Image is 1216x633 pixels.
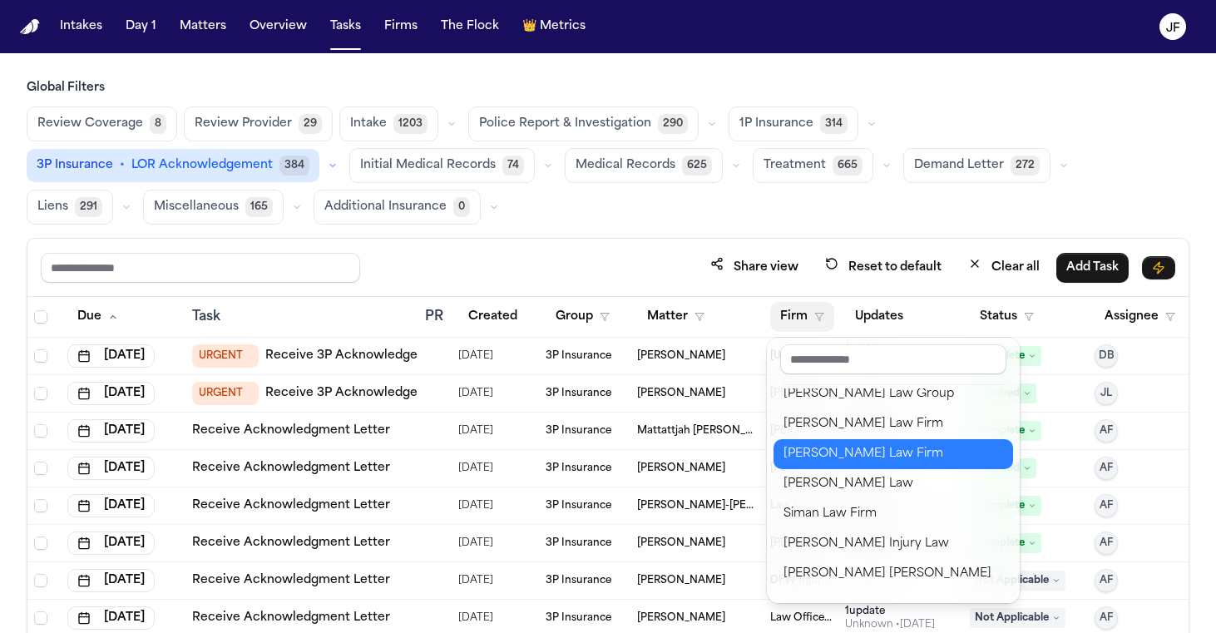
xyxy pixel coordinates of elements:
[783,534,1003,554] div: [PERSON_NAME] Injury Law
[783,504,1003,524] div: Siman Law Firm
[767,338,1020,603] div: Firm
[783,594,1003,614] div: The [PERSON_NAME] Law Firm, PC.
[783,444,1003,464] div: [PERSON_NAME] Law Firm
[783,474,1003,494] div: [PERSON_NAME] Law
[783,384,1003,404] div: [PERSON_NAME] Law Group
[783,414,1003,434] div: [PERSON_NAME] Law Firm
[770,302,834,332] button: Firm
[783,564,1003,584] div: [PERSON_NAME] [PERSON_NAME]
